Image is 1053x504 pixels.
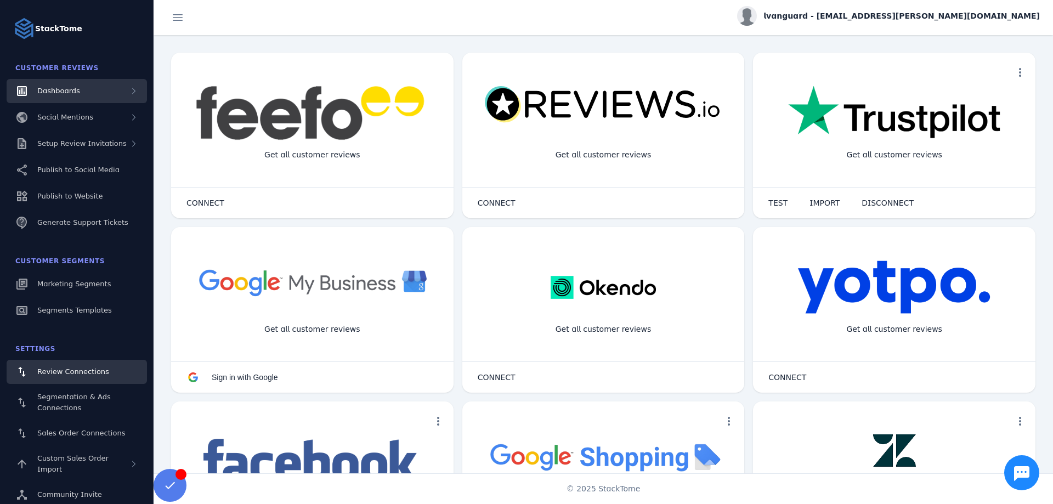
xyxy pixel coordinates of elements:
[37,429,125,437] span: Sales Order Connections
[768,199,788,207] span: TEST
[809,199,840,207] span: IMPORT
[757,192,799,214] button: TEST
[788,86,1000,140] img: trustpilot.png
[186,199,224,207] span: CONNECT
[256,140,369,169] div: Get all customer reviews
[484,86,723,124] img: reviewsio.svg
[547,140,660,169] div: Get all customer reviews
[37,280,111,288] span: Marketing Segments
[15,257,105,265] span: Customer Segments
[212,373,278,382] span: Sign in with Google
[37,166,120,174] span: Publish to Social Media
[7,421,147,445] a: Sales Order Connections
[15,64,99,72] span: Customer Reviews
[37,113,93,121] span: Social Mentions
[13,18,35,39] img: Logo image
[467,366,526,388] button: CONNECT
[757,366,817,388] button: CONNECT
[37,490,102,499] span: Community Invite
[856,434,933,489] img: zendesk.png
[427,410,449,432] button: more
[1009,410,1031,432] button: more
[37,306,112,314] span: Segments Templates
[7,158,147,182] a: Publish to Social Media
[547,315,660,344] div: Get all customer reviews
[256,315,369,344] div: Get all customer reviews
[37,87,80,95] span: Dashboards
[193,260,432,304] img: googlebusiness.png
[37,139,127,148] span: Setup Review Invitations
[7,211,147,235] a: Generate Support Tickets
[551,260,655,315] img: okendo.webp
[35,23,82,35] strong: StackTome
[7,360,147,384] a: Review Connections
[484,434,723,479] img: googleshopping.png
[37,393,111,412] span: Segmentation & Ads Connections
[7,184,147,208] a: Publish to Website
[478,373,516,381] span: CONNECT
[467,192,526,214] button: CONNECT
[15,345,55,353] span: Settings
[768,373,806,381] span: CONNECT
[1009,61,1031,83] button: more
[7,386,147,419] a: Segmentation & Ads Connections
[7,272,147,296] a: Marketing Segments
[175,192,235,214] button: CONNECT
[737,6,757,26] img: profile.jpg
[799,192,851,214] button: IMPORT
[7,298,147,322] a: Segments Templates
[175,366,289,388] button: Sign in with Google
[567,483,641,495] span: © 2025 StackTome
[718,410,740,432] button: more
[194,86,430,140] img: feefo.png
[763,10,1040,22] span: lvanguard - [EMAIL_ADDRESS][PERSON_NAME][DOMAIN_NAME]
[478,199,516,207] span: CONNECT
[37,192,103,200] span: Publish to Website
[37,367,109,376] span: Review Connections
[851,192,925,214] button: DISCONNECT
[797,260,991,315] img: yotpo.png
[837,315,951,344] div: Get all customer reviews
[837,140,951,169] div: Get all customer reviews
[196,434,429,489] img: facebook.png
[737,6,1040,26] button: lvanguard - [EMAIL_ADDRESS][PERSON_NAME][DOMAIN_NAME]
[862,199,914,207] span: DISCONNECT
[37,454,109,473] span: Custom Sales Order Import
[37,218,128,226] span: Generate Support Tickets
